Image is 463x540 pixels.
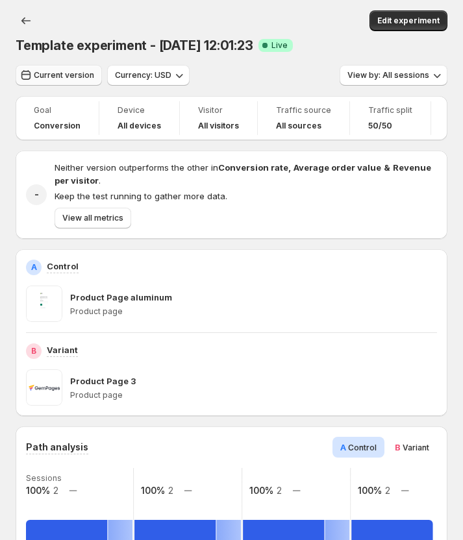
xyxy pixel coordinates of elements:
button: View all metrics [55,208,131,228]
button: View by: All sessions [340,65,447,86]
span: Live [271,40,288,51]
h4: All sources [276,121,321,131]
span: Neither version outperforms the other in . [55,162,431,186]
text: 100% [141,485,165,496]
text: Sessions [26,473,62,483]
p: Control [47,260,79,273]
span: A [340,442,346,452]
span: Traffic source [276,105,331,116]
text: 2 [53,485,58,496]
span: View by: All sessions [347,70,429,80]
text: 100% [26,485,50,496]
p: Product Page aluminum [70,291,172,304]
button: Current version [16,65,102,86]
span: B [395,442,401,452]
a: DeviceAll devices [118,104,161,132]
strong: Conversion rate [218,162,288,173]
p: Variant [47,343,78,356]
text: 2 [385,485,390,496]
text: 100% [249,485,273,496]
h4: All visitors [198,121,239,131]
span: 50/50 [368,121,392,131]
img: Product Page 3 [26,369,62,406]
a: Traffic split50/50 [368,104,412,132]
p: Product page [70,306,437,317]
strong: & [384,162,390,173]
h3: Path analysis [26,441,88,454]
span: Traffic split [368,105,412,116]
span: Edit experiment [377,16,440,26]
text: 2 [168,485,173,496]
span: Goal [34,105,81,116]
button: Back [16,10,36,31]
span: View all metrics [62,213,123,223]
span: Template experiment - [DATE] 12:01:23 [16,38,253,53]
button: Edit experiment [369,10,447,31]
text: 100% [358,485,382,496]
button: Currency: USD [107,65,190,86]
h2: - [34,188,39,201]
span: Variant [403,443,429,452]
strong: , [288,162,291,173]
span: Currency: USD [115,70,171,80]
a: Traffic sourceAll sources [276,104,331,132]
span: Conversion [34,121,81,131]
strong: Average order value [294,162,381,173]
span: Keep the test running to gather more data. [55,191,227,201]
a: VisitorAll visitors [198,104,239,132]
span: Current version [34,70,94,80]
img: Product Page aluminum [26,286,62,322]
h4: All devices [118,121,161,131]
p: Product page [70,390,437,400]
text: 2 [277,485,282,496]
span: Device [118,105,161,116]
h2: A [31,262,37,273]
p: Product Page 3 [70,374,136,387]
a: GoalConversion [34,104,81,132]
span: Visitor [198,105,239,116]
h2: B [31,346,36,356]
span: Control [348,443,377,452]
